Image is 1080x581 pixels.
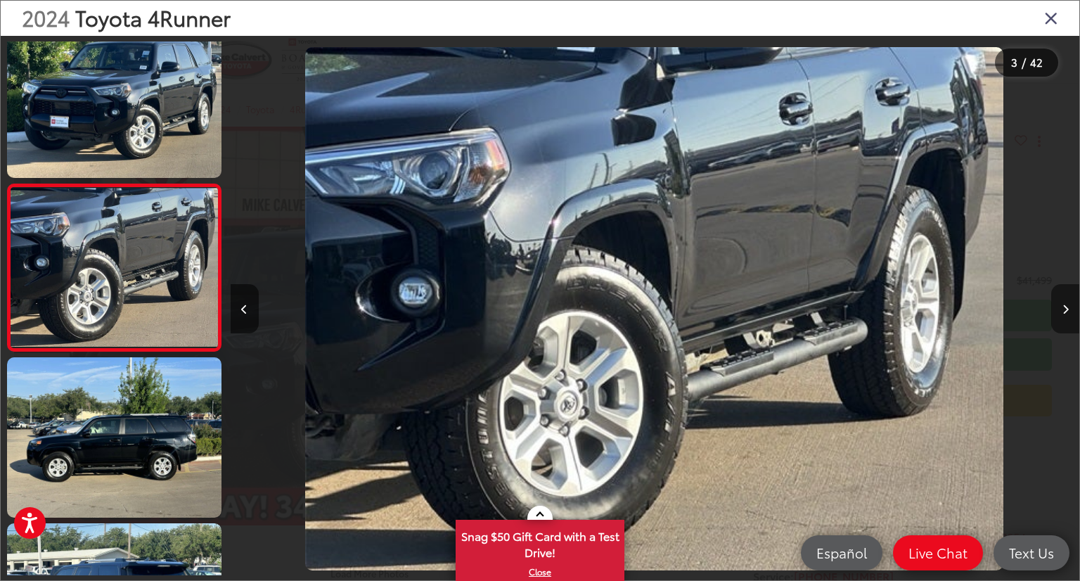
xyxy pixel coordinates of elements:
img: 2024 Toyota 4Runner SR5 Premium [5,356,224,520]
span: 42 [1030,54,1043,70]
span: 2024 [22,2,70,32]
div: 2024 Toyota 4Runner SR5 Premium 2 [230,47,1079,570]
button: Previous image [231,284,259,333]
span: Text Us [1002,544,1061,561]
a: Español [801,535,882,570]
img: 2024 Toyota 4Runner SR5 Premium [5,15,224,179]
img: 2024 Toyota 4Runner SR5 Premium [8,189,220,347]
span: Español [809,544,874,561]
span: Snag $50 Gift Card with a Test Drive! [457,521,623,564]
span: 3 [1011,54,1017,70]
span: / [1020,58,1027,68]
span: Live Chat [901,544,975,561]
button: Next image [1051,284,1079,333]
a: Text Us [994,535,1069,570]
img: 2024 Toyota 4Runner SR5 Premium [305,47,1003,570]
span: Toyota 4Runner [75,2,231,32]
i: Close gallery [1044,8,1058,27]
a: Live Chat [893,535,983,570]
